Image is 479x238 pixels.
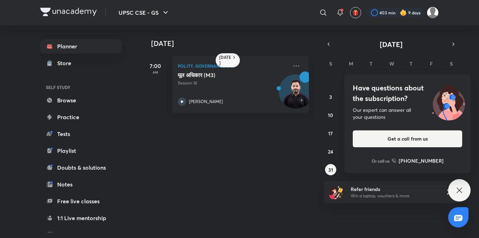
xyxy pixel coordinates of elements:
p: Polity, Governance & IR [178,62,288,70]
abbr: Friday [430,60,433,67]
a: Planner [40,39,122,53]
abbr: Tuesday [370,60,372,67]
a: 1:1 Live mentorship [40,211,122,225]
button: August 17, 2025 [325,128,336,139]
abbr: Monday [349,60,353,67]
button: Get a call from us [353,130,462,147]
a: Tests [40,127,122,141]
abbr: August 17, 2025 [328,130,333,137]
button: August 3, 2025 [325,91,336,102]
p: AM [141,70,169,74]
button: August 31, 2025 [325,164,336,175]
p: [PERSON_NAME] [189,98,223,105]
button: August 2, 2025 [446,73,457,84]
img: Company Logo [40,8,97,16]
a: Notes [40,177,122,191]
button: August 10, 2025 [325,109,336,121]
button: UPSC CSE - GS [114,6,174,20]
button: avatar [350,7,361,18]
img: Avatar [279,78,313,112]
img: ttu_illustration_new.svg [426,83,471,121]
a: [PHONE_NUMBER] [392,157,444,164]
h5: 7:00 [141,62,169,70]
span: [DATE] [380,40,403,49]
h4: Have questions about the subscription? [353,83,462,104]
a: Free live classes [40,194,122,208]
img: referral [329,185,343,199]
abbr: August 24, 2025 [328,148,333,155]
a: Browse [40,93,122,107]
abbr: Thursday [410,60,412,67]
h6: [DATE] [219,55,231,66]
h5: मूल अधिकार (M3) [178,72,265,79]
p: Win a laptop, vouchers & more [351,193,437,199]
h6: Refer friends [351,185,437,193]
img: Komal [427,7,439,19]
h6: [PHONE_NUMBER] [399,157,444,164]
p: Or call us [372,158,390,164]
a: Company Logo [40,8,97,18]
h6: SELF STUDY [40,81,122,93]
abbr: August 31, 2025 [328,166,333,173]
a: Practice [40,110,122,124]
a: Doubts & solutions [40,161,122,175]
p: Session 14 [178,80,288,86]
abbr: Saturday [450,60,453,67]
h4: [DATE] [151,39,316,48]
abbr: Wednesday [389,60,394,67]
button: [DATE] [333,39,448,49]
button: August 1, 2025 [426,73,437,84]
abbr: Sunday [329,60,332,67]
div: Our expert can answer all your questions [353,107,462,121]
div: Store [57,59,75,67]
img: avatar [352,9,359,16]
abbr: August 10, 2025 [328,112,333,118]
a: Store [40,56,122,70]
abbr: August 3, 2025 [329,94,332,100]
button: August 24, 2025 [325,146,336,157]
img: streak [400,9,407,16]
a: Playlist [40,144,122,158]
